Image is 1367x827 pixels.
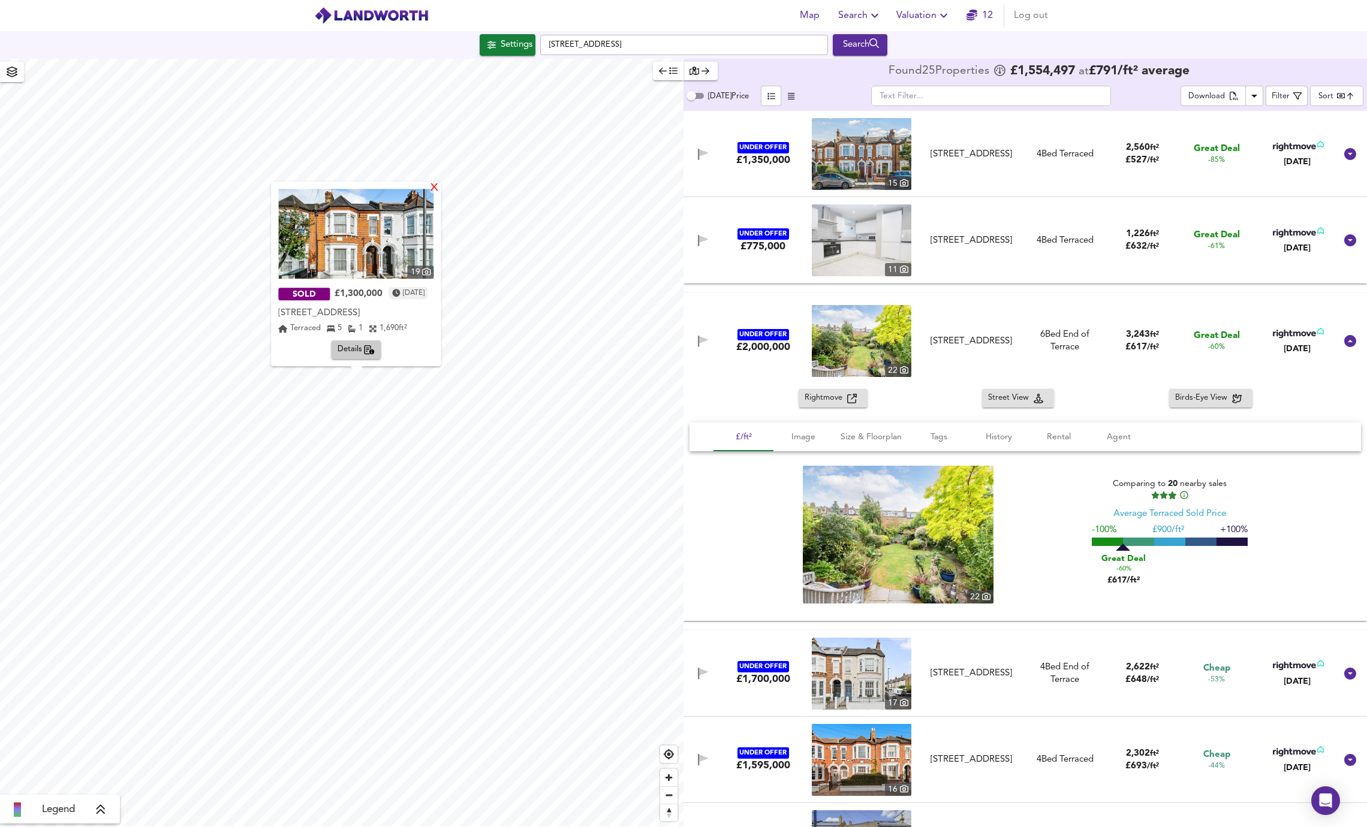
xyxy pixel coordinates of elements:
[921,753,1022,766] div: [STREET_ADDRESS]
[1125,675,1159,684] span: £ 648
[812,724,911,796] a: property thumbnail 16
[683,111,1367,197] div: UNDER OFFER£1,350,000 property thumbnail 15 [STREET_ADDRESS]4Bed Terraced2,560ft²£527/ft²Great De...
[1169,389,1252,408] button: Birds-Eye View
[737,747,789,759] div: UNDER OFFER
[805,391,847,405] span: Rightmove
[1116,565,1131,574] span: -60%
[803,466,993,603] a: property thumbnail 22
[1311,786,1340,815] div: Open Intercom Messenger
[1126,143,1150,152] span: 2,560
[1010,65,1075,77] span: £ 1,554,497
[1009,4,1053,28] button: Log out
[1194,330,1240,342] span: Great Deal
[1270,343,1324,355] div: [DATE]
[1203,662,1230,675] span: Cheap
[540,35,828,55] input: Enter a location...
[812,638,911,710] a: property thumbnail 17
[740,240,785,253] div: £775,000
[982,389,1054,408] button: Street View
[1343,666,1357,681] svg: Show Details
[380,325,399,333] span: 1,690
[327,323,342,335] div: 5
[736,340,790,354] div: £2,000,000
[916,335,1026,348] div: Ritherdon Road, Balham, SW17
[1343,233,1357,248] svg: Show Details
[278,189,433,279] img: property thumbnail
[660,804,678,821] button: Reset bearing to north
[1126,230,1150,239] span: 1,226
[278,189,433,279] a: property thumbnail 19
[1208,242,1225,252] span: -61%
[708,92,749,100] span: [DATE] Price
[1208,675,1225,685] span: -53%
[737,228,789,240] div: UNDER OFFER
[812,118,911,190] img: property thumbnail
[1343,753,1357,767] svg: Show Details
[278,307,433,319] div: [STREET_ADDRESS]
[1125,762,1159,771] span: £ 693
[348,323,363,335] div: 1
[885,696,911,710] div: 17
[1175,391,1232,405] span: Birds-Eye View
[885,783,911,796] div: 16
[1150,331,1159,339] span: ft²
[966,7,993,24] a: 12
[916,148,1026,161] div: Foxbourne Road, London, SW17
[1026,661,1104,687] div: 4 Bed End of Terrace
[408,265,434,279] div: 19
[1270,762,1324,774] div: [DATE]
[812,724,911,796] img: property thumbnail
[278,306,433,321] div: 36 Foxbourne Road, SW17 8EW
[889,65,992,77] div: Found 25 Propert ies
[833,4,887,28] button: Search
[1194,143,1240,155] span: Great Deal
[885,263,911,276] div: 11
[42,802,75,817] span: Legend
[332,341,381,360] button: Details
[1037,753,1094,766] div: 4 Bed Terraced
[278,288,330,301] div: SOLD
[1150,750,1159,757] span: ft²
[916,234,1026,247] div: Carminia Road, Balham, London, SW17 8AJ
[1152,526,1184,535] span: £ 900/ft²
[1101,553,1146,565] span: Great Deal
[1094,551,1154,586] div: £617/ft²
[833,34,887,56] div: Run Your Search
[812,118,911,190] a: property thumbnail 15
[736,672,790,686] div: £1,700,000
[812,305,911,377] a: property thumbnail 22
[1188,90,1225,104] div: Download
[1150,144,1159,152] span: ft²
[1026,328,1104,354] div: 6 Bed End of Terrace
[660,786,678,804] button: Zoom out
[1272,90,1290,104] div: Filter
[736,759,790,772] div: £1,595,000
[683,717,1367,803] div: UNDER OFFER£1,595,000 property thumbnail 16 [STREET_ADDRESS]4Bed Terraced2,302ft²£693/ft²Cheap-44...
[1208,155,1225,165] span: -85%
[976,430,1022,445] span: History
[1194,229,1240,242] span: Great Deal
[1125,242,1159,251] span: £ 632
[660,745,678,763] button: Find my location
[885,177,911,190] div: 15
[660,804,678,821] span: Reset bearing to north
[960,4,999,28] button: 12
[1089,65,1190,77] span: £ 791 / ft² average
[660,769,678,786] button: Zoom in
[1147,762,1159,770] span: / ft²
[812,638,911,710] img: property thumbnail
[1318,90,1333,102] div: Sort
[836,37,884,53] div: Search
[737,142,789,153] div: UNDER OFFER
[812,204,911,276] a: property thumbnail 11
[988,391,1034,405] span: Street View
[399,325,407,333] span: ft²
[501,37,532,53] div: Settings
[1208,342,1225,352] span: -60%
[683,389,1367,621] div: UNDER OFFER£2,000,000 property thumbnail 22 [STREET_ADDRESS]6Bed End of Terrace3,243ft²£617/ft²Gr...
[1270,675,1324,687] div: [DATE]
[1150,663,1159,671] span: ft²
[892,4,956,28] button: Valuation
